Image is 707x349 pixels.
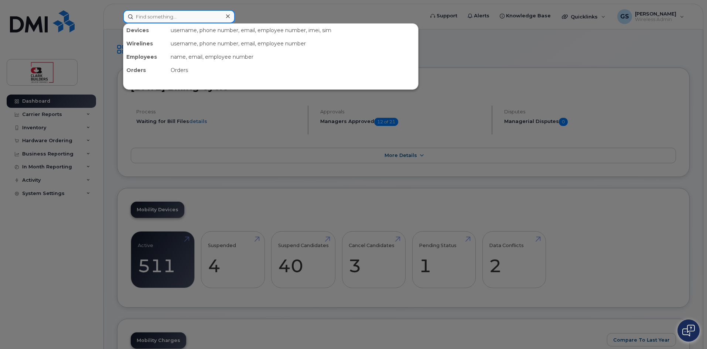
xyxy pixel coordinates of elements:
div: Devices [123,24,168,37]
div: Wirelines [123,37,168,50]
div: username, phone number, email, employee number [168,37,418,50]
div: username, phone number, email, employee number, imei, sim [168,24,418,37]
div: name, email, employee number [168,50,418,64]
div: Employees [123,50,168,64]
div: Orders [123,64,168,77]
img: Open chat [682,325,695,336]
div: Orders [168,64,418,77]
